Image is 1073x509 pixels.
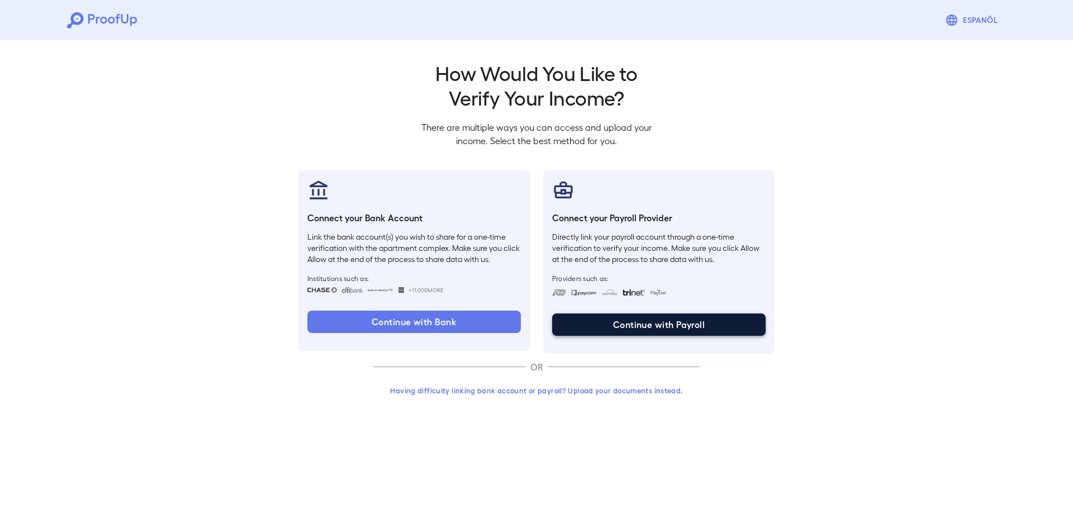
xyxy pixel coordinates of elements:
[307,231,521,265] p: Link the bank account(s) you wish to share for a one-time verification with the apartment complex...
[552,313,766,336] button: Continue with Payroll
[307,274,521,283] span: Institutions such as:
[602,289,618,296] img: workday.svg
[307,211,521,225] h6: Connect your Bank Account
[412,121,661,148] p: There are multiple ways you can access and upload your income. Select the best method for you.
[941,9,1006,31] button: Espanõl
[412,60,661,110] h2: How Would You Like to Verify Your Income?
[373,380,700,401] button: Having difficulty linking bank account or payroll? Upload your documents instead.
[307,287,337,293] img: chase.svg
[398,287,405,293] img: wellsfargo.svg
[552,289,566,296] img: adp.svg
[367,287,394,293] img: bankOfAmerica.svg
[571,289,597,296] img: paycom.svg
[552,231,766,265] p: Directly link your payroll account through a one-time verification to verify your income. Make su...
[307,311,521,333] button: Continue with Bank
[552,179,575,201] img: payrollProvider.svg
[623,289,645,296] img: trinet.svg
[341,287,363,293] img: citibank.svg
[409,286,443,294] span: +11,000 More
[649,289,667,296] img: paycon.svg
[552,211,766,225] h6: Connect your Payroll Provider
[525,360,548,374] p: OR
[552,274,766,283] span: Providers such as:
[307,179,330,201] img: bankAccount.svg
